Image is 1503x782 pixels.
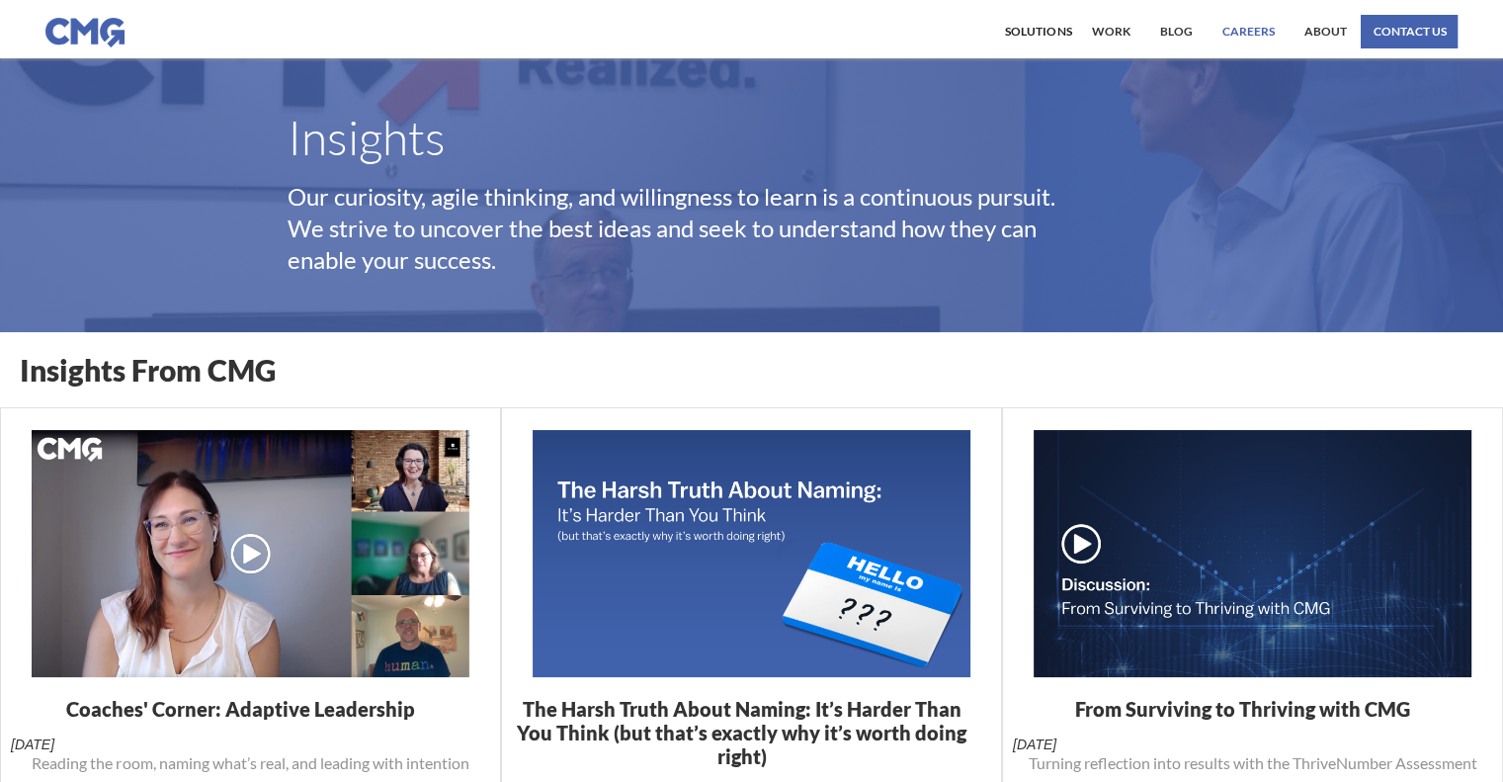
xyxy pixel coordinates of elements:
[1216,15,1279,48] a: Careers
[1005,26,1071,38] div: Solutions
[1028,753,1476,773] p: Turning reflection into results with the ThriveNumber Assessment
[1086,15,1134,48] a: work
[1298,15,1351,48] a: About
[32,753,468,773] p: Reading the room, naming what’s real, and leading with intention
[1154,15,1197,48] a: Blog
[66,697,435,721] h1: Coaches' Corner: Adaptive Leadership
[1075,697,1430,721] h1: From Surviving to Thriving with CMG
[45,18,125,47] img: CMG logo in blue.
[512,697,991,768] h1: The Harsh Truth About Naming: It’s Harder Than You Think (but that’s exactly why it’s worth doing...
[1013,736,1056,753] div: [DATE]
[1373,26,1446,38] div: contact us
[288,181,1118,276] p: Our curiosity, agile thinking, and willingness to learn is a continuous pursuit. We strive to unc...
[288,114,1216,161] h1: Insights
[11,736,54,753] div: [DATE]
